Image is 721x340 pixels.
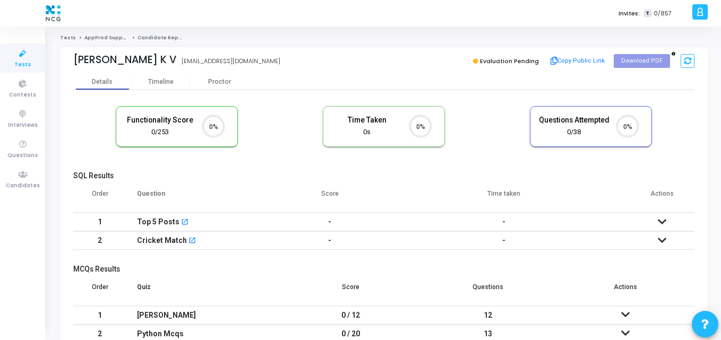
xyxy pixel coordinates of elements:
[547,53,608,69] button: Copy Public Link
[14,60,31,69] span: Tests
[126,276,282,306] th: Quiz
[73,183,126,213] th: Order
[282,213,378,231] td: -
[73,54,176,66] div: [PERSON_NAME] K V
[614,54,670,68] button: Download PDF
[73,231,126,250] td: 2
[480,57,539,65] span: Evaluation Pending
[378,183,630,213] th: Time taken
[60,34,708,41] nav: breadcrumb
[137,307,271,324] div: [PERSON_NAME]
[43,3,63,24] img: logo
[331,116,402,125] h5: Time Taken
[419,276,557,306] th: Questions
[557,276,694,306] th: Actions
[9,91,36,100] span: Contests
[282,306,419,325] td: 0 / 12
[6,181,40,190] span: Candidates
[282,183,378,213] th: Score
[126,183,282,213] th: Question
[137,232,187,249] div: Cricket Match
[182,57,280,66] div: [EMAIL_ADDRESS][DOMAIN_NAME]
[92,78,113,86] div: Details
[73,265,694,274] h5: MCQs Results
[331,127,402,137] div: 0s
[181,219,188,226] mat-icon: open_in_new
[84,34,154,41] a: AppProd Support_NCG_L3
[73,171,694,180] h5: SQL Results
[188,238,196,245] mat-icon: open_in_new
[7,151,38,160] span: Questions
[644,10,651,18] span: T
[654,9,672,18] span: 0/857
[124,116,195,125] h5: Functionality Score
[137,213,179,231] div: Top 5 Posts
[619,9,640,18] label: Invites:
[73,213,126,231] td: 1
[282,231,378,250] td: -
[138,34,186,41] span: Candidate Report
[538,127,610,137] div: 0/38
[124,127,195,137] div: 0/253
[60,34,76,41] a: Tests
[8,121,38,130] span: Interviews
[378,231,630,250] td: -
[148,78,174,86] div: Timeline
[190,78,248,86] div: Proctor
[538,116,610,125] h5: Questions Attempted
[73,276,126,306] th: Order
[629,183,694,213] th: Actions
[73,306,126,325] td: 1
[378,213,630,231] td: -
[282,276,419,306] th: Score
[419,306,557,325] td: 12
